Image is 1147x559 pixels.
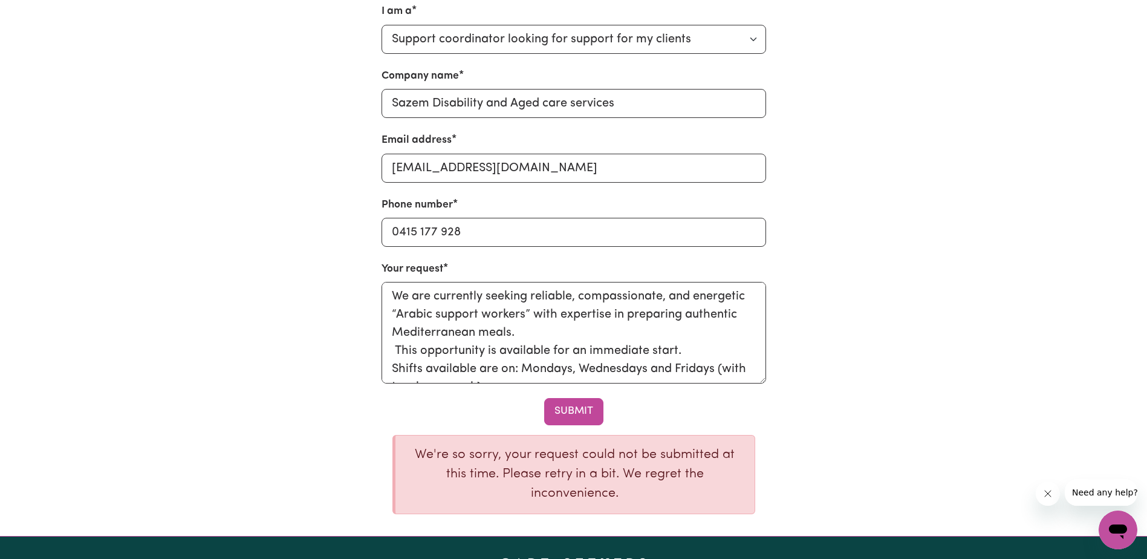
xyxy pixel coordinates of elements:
label: Phone number [382,197,453,213]
input: Your email address [382,154,766,183]
button: Submit [544,398,603,425]
label: I am a [382,4,412,19]
label: Email address [382,132,452,148]
iframe: Message from company [1065,479,1137,506]
iframe: Close message [1036,482,1060,506]
textarea: We are currently seeking reliable, compassionate, and energetic “Arabic support workers” with exp... [382,282,766,384]
label: Company name [382,68,459,84]
input: Your phone number [382,218,766,247]
input: Your company name [382,89,766,118]
p: We're so sorry, your request could not be submitted at this time. Please retry in a bit. We regre... [405,445,745,504]
label: Your request [382,261,443,277]
span: Need any help? [7,8,73,18]
iframe: Button to launch messaging window [1099,511,1137,549]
